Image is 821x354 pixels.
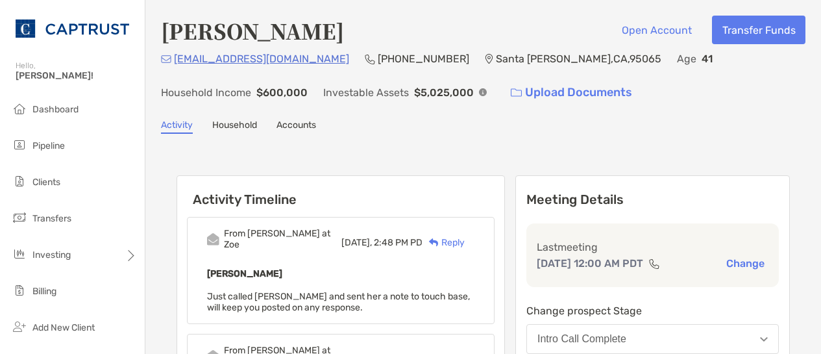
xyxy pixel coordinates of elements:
span: Pipeline [32,140,65,151]
a: Household [212,120,257,134]
span: Billing [32,286,56,297]
button: Change [722,257,768,270]
p: Age [677,51,696,67]
h6: Activity Timeline [177,176,504,207]
img: Event icon [207,233,219,246]
img: billing icon [12,283,27,298]
span: [PERSON_NAME]! [16,70,137,81]
p: 41 [702,51,713,67]
p: Meeting Details [526,192,779,208]
img: clients icon [12,173,27,189]
img: investing icon [12,246,27,262]
img: CAPTRUST Logo [16,5,129,52]
span: Just called [PERSON_NAME] and sent her a note to touch base, will keep you posted on any response. [207,291,470,313]
a: Upload Documents [502,79,641,107]
img: button icon [511,88,522,97]
span: Dashboard [32,104,79,115]
img: dashboard icon [12,101,27,116]
img: Reply icon [429,238,439,247]
a: Activity [161,120,193,134]
img: add_new_client icon [12,319,27,335]
p: $600,000 [256,84,308,101]
b: [PERSON_NAME] [207,268,282,279]
span: Transfers [32,213,71,224]
p: [EMAIL_ADDRESS][DOMAIN_NAME] [174,51,349,67]
p: Santa [PERSON_NAME] , CA , 95065 [496,51,661,67]
span: Clients [32,177,60,188]
div: Intro Call Complete [537,333,626,345]
p: Investable Assets [323,84,409,101]
button: Open Account [611,16,702,44]
span: Investing [32,249,71,260]
h4: [PERSON_NAME] [161,16,344,45]
img: Location Icon [485,54,493,64]
p: [PHONE_NUMBER] [378,51,469,67]
img: transfers icon [12,210,27,225]
img: Info Icon [479,88,487,96]
button: Transfer Funds [712,16,805,44]
img: communication type [648,259,660,269]
span: 2:48 PM PD [374,237,423,248]
p: Change prospect Stage [526,303,779,319]
button: Intro Call Complete [526,324,779,354]
div: From [PERSON_NAME] at Zoe [224,228,341,250]
div: Reply [423,236,465,249]
p: [DATE] 12:00 AM PDT [537,255,643,272]
p: $5,025,000 [414,84,474,101]
span: [DATE], [341,237,372,248]
span: Add New Client [32,322,95,333]
img: Email Icon [161,55,171,63]
a: Accounts [276,120,316,134]
p: Last meeting [537,239,768,255]
img: Phone Icon [365,54,375,64]
p: Household Income [161,84,251,101]
img: pipeline icon [12,137,27,153]
img: Open dropdown arrow [760,337,768,342]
